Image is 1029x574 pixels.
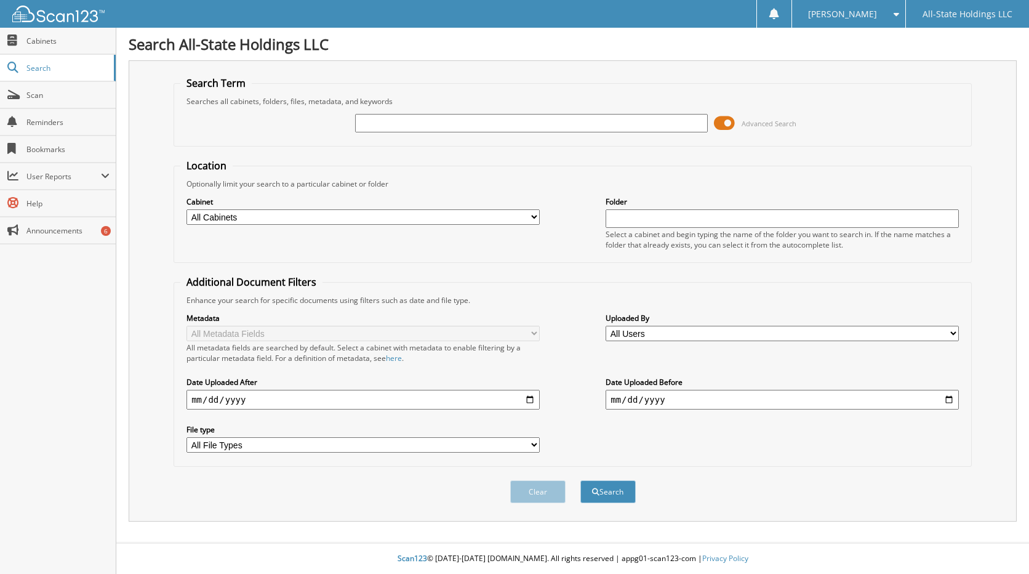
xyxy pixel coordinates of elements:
[386,353,402,363] a: here
[606,229,959,250] div: Select a cabinet and begin typing the name of the folder you want to search in. If the name match...
[606,390,959,410] input: end
[26,117,110,127] span: Reminders
[26,225,110,236] span: Announcements
[186,390,540,410] input: start
[26,171,101,182] span: User Reports
[26,90,110,100] span: Scan
[742,119,796,128] span: Advanced Search
[26,36,110,46] span: Cabinets
[180,275,322,289] legend: Additional Document Filters
[702,553,748,564] a: Privacy Policy
[180,179,965,189] div: Optionally limit your search to a particular cabinet or folder
[116,544,1029,574] div: © [DATE]-[DATE] [DOMAIN_NAME]. All rights reserved | appg01-scan123-com |
[606,196,959,207] label: Folder
[26,63,108,73] span: Search
[580,480,636,503] button: Search
[808,10,877,18] span: [PERSON_NAME]
[186,424,540,435] label: File type
[101,226,111,236] div: 6
[180,159,233,172] legend: Location
[186,313,540,323] label: Metadata
[12,6,105,22] img: scan123-logo-white.svg
[398,553,427,564] span: Scan123
[180,295,965,305] div: Enhance your search for specific documents using filters such as date and file type.
[606,377,959,387] label: Date Uploaded Before
[923,10,1012,18] span: All-State Holdings LLC
[186,196,540,207] label: Cabinet
[26,144,110,155] span: Bookmarks
[129,34,1017,54] h1: Search All-State Holdings LLC
[606,313,959,323] label: Uploaded By
[510,480,566,503] button: Clear
[26,198,110,209] span: Help
[186,377,540,387] label: Date Uploaded After
[186,342,540,363] div: All metadata fields are searched by default. Select a cabinet with metadata to enable filtering b...
[180,96,965,107] div: Searches all cabinets, folders, files, metadata, and keywords
[180,76,252,90] legend: Search Term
